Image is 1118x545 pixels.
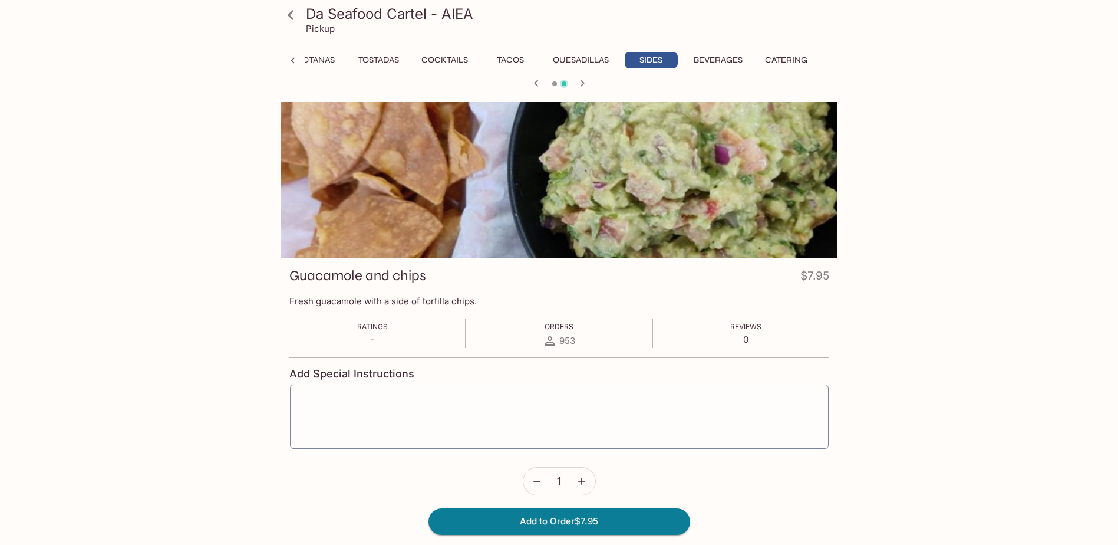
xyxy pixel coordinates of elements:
button: Cocktails [415,52,474,68]
p: 0 [730,334,761,345]
button: Beverages [687,52,749,68]
button: Add to Order$7.95 [428,508,690,534]
button: Tostadas [352,52,405,68]
h4: $7.95 [800,267,829,290]
span: Ratings [357,322,388,331]
span: 953 [559,335,575,346]
p: Fresh guacamole with a side of tortilla chips. [289,296,829,307]
span: 1 [557,475,561,488]
button: Tacos [484,52,537,68]
p: - [357,334,388,345]
button: Botanas [289,52,342,68]
h3: Guacamole and chips [289,267,426,285]
span: Reviews [730,322,761,331]
h3: Da Seafood Cartel - AIEA [306,5,833,23]
span: Orders [545,322,573,331]
button: Sides [625,52,678,68]
div: Guacamole and chips [281,102,837,258]
button: Quesadillas [546,52,615,68]
h4: Add Special Instructions [289,367,829,380]
p: Pickup [306,23,335,34]
button: Catering [758,52,814,68]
